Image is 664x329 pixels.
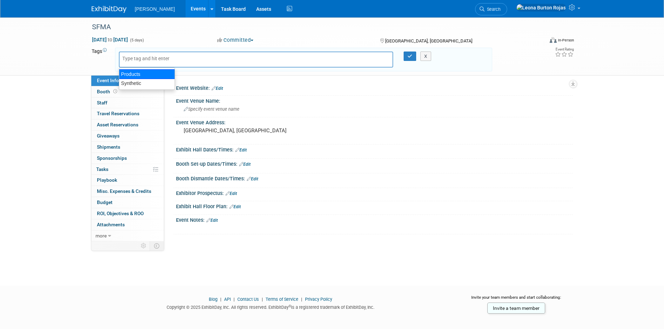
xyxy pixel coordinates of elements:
[150,241,164,250] td: Toggle Event Tabs
[176,173,573,182] div: Booth Dismantle Dates/Times:
[97,122,138,127] span: Asset Reservations
[206,218,218,223] a: Edit
[176,201,573,210] div: Exhibit Hall Floor Plan:
[209,297,217,302] a: Blog
[92,48,109,71] td: Tags
[97,100,107,105] span: Staff
[97,177,117,183] span: Playbook
[92,303,450,311] div: Copyright © 2025 ExhibitDay, Inc. All rights reserved. ExhibitDay is a registered trademark of Ex...
[92,6,127,13] img: ExhibitDay
[176,117,573,126] div: Event Venue Address:
[97,188,151,194] span: Misc. Expenses & Credits
[176,96,573,104] div: Event Venue Name:
[247,177,258,181] a: Edit
[260,297,265,302] span: |
[91,153,164,164] a: Sponsorships
[239,162,251,167] a: Edit
[232,297,236,302] span: |
[138,241,150,250] td: Personalize Event Tab Strip
[91,208,164,219] a: ROI, Objectives & ROO
[224,297,231,302] a: API
[229,204,241,209] a: Edit
[176,215,573,224] div: Event Notes:
[91,131,164,141] a: Giveaways
[91,86,164,97] a: Booth
[176,159,573,168] div: Booth Set-up Dates/Times:
[184,127,334,134] pre: [GEOGRAPHIC_DATA], [GEOGRAPHIC_DATA]
[91,142,164,152] a: Shipments
[484,7,501,12] span: Search
[97,78,136,83] span: Event Information
[558,38,574,43] div: In-Person
[91,175,164,186] a: Playbook
[97,155,127,161] span: Sponsorships
[97,222,125,227] span: Attachments
[97,144,120,150] span: Shipments
[237,297,259,302] a: Contact Us
[91,219,164,230] a: Attachments
[215,37,256,44] button: Committed
[503,36,574,47] div: Event Format
[176,83,573,92] div: Event Website:
[107,37,113,42] span: to
[176,188,573,197] div: Exhibitor Prospectus:
[129,38,144,42] span: (5 days)
[475,3,507,15] a: Search
[112,89,119,94] span: Booth not reserved yet
[97,111,139,116] span: Travel Reservations
[420,52,431,61] button: X
[555,48,574,51] div: Event Rating
[184,107,239,112] span: Specify event venue name
[550,37,557,43] img: Format-Inperson.png
[91,186,164,197] a: Misc. Expenses & Credits
[90,21,533,33] div: SFMA
[91,75,164,86] a: Event Information
[119,69,175,79] div: Products
[119,79,175,88] div: Synthetic
[91,230,164,241] a: more
[96,233,107,238] span: more
[92,37,128,43] span: [DATE] [DATE]
[97,199,113,205] span: Budget
[460,295,573,305] div: Invite your team members and start collaborating:
[212,86,223,91] a: Edit
[299,297,304,302] span: |
[91,119,164,130] a: Asset Reservations
[176,144,573,154] div: Exhibit Hall Dates/Times:
[97,133,120,139] span: Giveaways
[91,97,164,108] a: Staff
[385,38,472,44] span: [GEOGRAPHIC_DATA], [GEOGRAPHIC_DATA]
[226,191,237,196] a: Edit
[235,148,247,152] a: Edit
[97,89,119,94] span: Booth
[96,166,108,172] span: Tasks
[516,4,566,11] img: Leona Burton Rojas
[487,303,545,314] a: Invite a team member
[91,197,164,208] a: Budget
[219,297,223,302] span: |
[266,297,298,302] a: Terms of Service
[91,164,164,175] a: Tasks
[305,297,332,302] a: Privacy Policy
[122,55,178,62] input: Type tag and hit enter
[289,304,291,308] sup: ®
[135,6,175,12] span: [PERSON_NAME]
[97,211,144,216] span: ROI, Objectives & ROO
[91,108,164,119] a: Travel Reservations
